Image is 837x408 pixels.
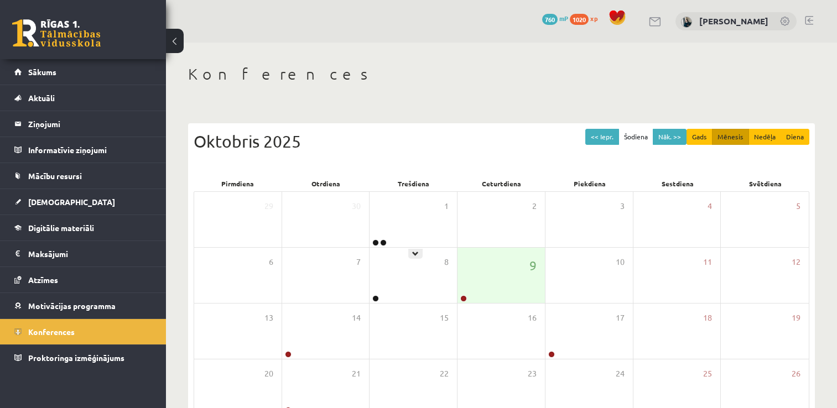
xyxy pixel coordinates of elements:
[528,368,537,380] span: 23
[264,200,273,212] span: 29
[352,312,361,324] span: 14
[708,200,712,212] span: 4
[458,176,545,191] div: Ceturtdiena
[529,256,537,275] span: 9
[14,319,152,344] a: Konferences
[781,129,809,145] button: Diena
[356,256,361,268] span: 7
[712,129,749,145] button: Mēnesis
[703,312,712,324] span: 18
[28,241,152,266] legend: Maksājumi
[28,137,152,163] legend: Informatīvie ziņojumi
[14,189,152,215] a: [DEMOGRAPHIC_DATA]
[14,215,152,240] a: Digitālie materiāli
[559,14,568,23] span: mP
[590,14,597,23] span: xp
[542,14,558,25] span: 760
[542,14,568,23] a: 760 mP
[28,197,115,207] span: [DEMOGRAPHIC_DATA]
[14,59,152,85] a: Sākums
[28,111,152,137] legend: Ziņojumi
[14,85,152,111] a: Aktuāli
[699,15,768,27] a: [PERSON_NAME]
[616,312,625,324] span: 17
[748,129,781,145] button: Nedēļa
[28,275,58,285] span: Atzīmes
[264,368,273,380] span: 20
[14,111,152,137] a: Ziņojumi
[721,176,809,191] div: Svētdiena
[444,256,449,268] span: 8
[545,176,633,191] div: Piekdiena
[352,368,361,380] span: 21
[618,129,653,145] button: Šodiena
[14,137,152,163] a: Informatīvie ziņojumi
[14,267,152,292] a: Atzīmes
[188,65,815,83] h1: Konferences
[352,200,361,212] span: 30
[269,256,273,268] span: 6
[28,67,56,77] span: Sākums
[28,171,82,181] span: Mācību resursi
[532,200,537,212] span: 2
[12,19,101,47] a: Rīgas 1. Tālmācības vidusskola
[703,368,712,380] span: 25
[616,256,625,268] span: 10
[796,200,800,212] span: 5
[14,345,152,370] a: Proktoringa izmēģinājums
[616,368,625,380] span: 24
[440,312,449,324] span: 15
[194,176,282,191] div: Pirmdiena
[440,368,449,380] span: 22
[570,14,603,23] a: 1020 xp
[14,293,152,318] a: Motivācijas programma
[28,353,124,363] span: Proktoringa izmēģinājums
[653,129,687,145] button: Nāk. >>
[28,301,116,311] span: Motivācijas programma
[792,256,800,268] span: 12
[28,93,55,103] span: Aktuāli
[687,129,713,145] button: Gads
[681,17,692,28] img: Megija Simsone
[703,256,712,268] span: 11
[633,176,721,191] div: Sestdiena
[14,241,152,266] a: Maksājumi
[194,129,809,154] div: Oktobris 2025
[370,176,458,191] div: Trešdiena
[264,312,273,324] span: 13
[444,200,449,212] span: 1
[28,327,75,337] span: Konferences
[792,368,800,380] span: 26
[28,223,94,233] span: Digitālie materiāli
[792,312,800,324] span: 19
[14,163,152,189] a: Mācību resursi
[528,312,537,324] span: 16
[570,14,589,25] span: 1020
[620,200,625,212] span: 3
[282,176,370,191] div: Otrdiena
[585,129,619,145] button: << Iepr.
